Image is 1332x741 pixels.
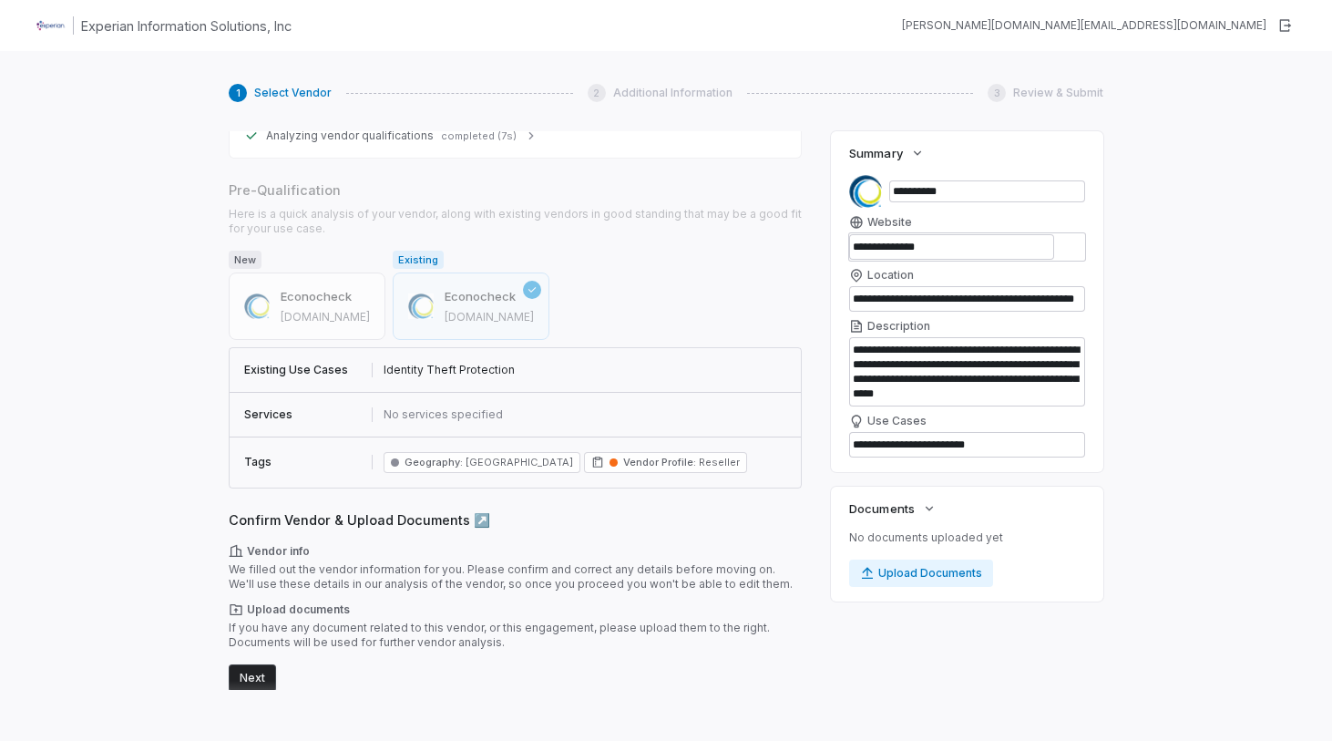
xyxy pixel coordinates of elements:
textarea: Use Cases [849,432,1085,458]
button: Summary [844,137,929,170]
span: Analyzing vendor qualifications [266,129,434,143]
button: Econocheck[DOMAIN_NAME] [229,273,385,340]
h3: Econocheck [281,288,370,306]
span: Here is a quick analysis of your vendor, along with existing vendors in good standing that may be... [229,207,802,236]
span: Description [867,319,930,334]
span: No services specified [384,407,503,422]
span: Reseller [696,456,740,468]
span: Additional Information [613,86,733,100]
span: Website [867,215,912,230]
div: [PERSON_NAME][DOMAIN_NAME][EMAIL_ADDRESS][DOMAIN_NAME] [902,18,1266,33]
span: [GEOGRAPHIC_DATA] [463,456,573,468]
span: New [229,251,261,269]
span: Pre-Qualification [229,180,802,200]
div: We filled out the vendor information for you. Please confirm and correct any details before movin... [229,544,802,592]
span: econocheck.com [445,310,534,324]
div: 2 [588,84,606,102]
span: Upload documents [229,602,802,617]
div: 3 [988,84,1006,102]
span: Existing [393,251,444,269]
div: Tags [244,455,373,469]
span: Location [867,268,914,283]
span: Select Vendor [254,86,332,100]
img: Clerk Logo [36,11,66,40]
span: Vendor Profile : [623,456,696,468]
button: Upload Documents [849,560,993,587]
div: If you have any document related to this vendor, or this engagement, please upload them to the ri... [229,602,802,650]
span: Use Cases [867,414,927,428]
span: Review & Submit [1013,86,1103,100]
div: Existing Use Cases [244,363,373,377]
input: Location [849,286,1085,312]
div: 1 [229,84,247,102]
p: No documents uploaded yet [849,530,1085,545]
input: Website [849,234,1054,260]
span: Vendor info [229,544,802,559]
h3: Econocheck [445,288,534,306]
textarea: Description [849,337,1085,407]
span: econocheck.com [281,310,370,324]
div: Services [244,407,373,422]
h1: Experian Information Solutions, Inc [81,16,292,36]
span: Documents [849,500,914,517]
span: Geography : [405,456,463,468]
span: Summary [849,145,902,161]
button: Econocheck[DOMAIN_NAME] [393,273,549,340]
td: Identity Theft Protection [373,348,802,393]
span: completed (7s) [441,129,517,143]
button: Documents [844,492,941,525]
span: Confirm Vendor & Upload Documents ↗️ [229,510,802,530]
button: Next [229,664,276,692]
